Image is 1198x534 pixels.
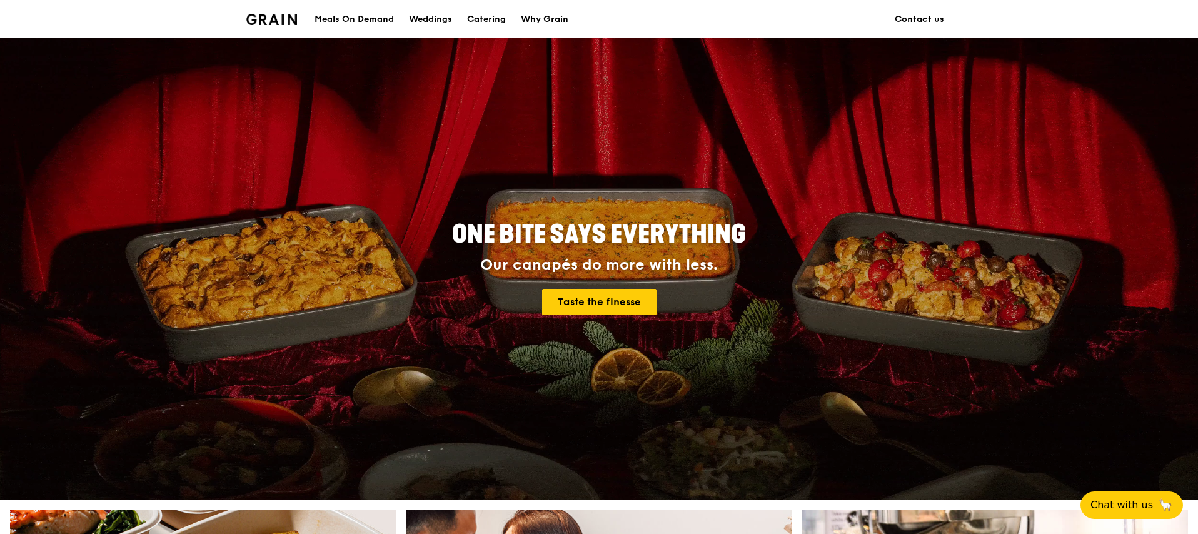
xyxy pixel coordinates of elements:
a: Taste the finesse [542,289,657,315]
div: Catering [467,1,506,38]
a: Contact us [887,1,952,38]
a: Catering [460,1,513,38]
div: Why Grain [521,1,568,38]
div: Weddings [409,1,452,38]
div: Our canapés do more with less. [374,256,824,274]
span: ONE BITE SAYS EVERYTHING [452,219,746,249]
a: Weddings [401,1,460,38]
div: Meals On Demand [315,1,394,38]
span: Chat with us [1090,498,1153,513]
span: 🦙 [1158,498,1173,513]
img: Grain [246,14,297,25]
button: Chat with us🦙 [1080,491,1183,519]
a: Why Grain [513,1,576,38]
